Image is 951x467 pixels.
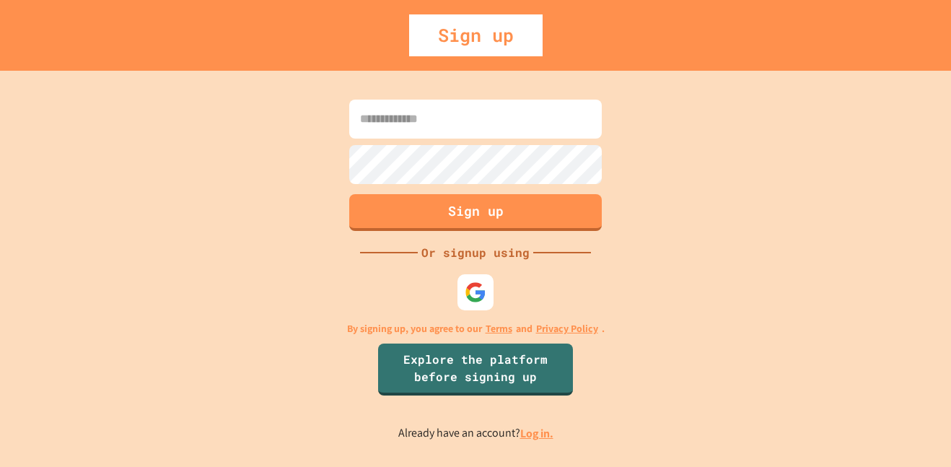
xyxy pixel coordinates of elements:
[349,194,602,231] button: Sign up
[347,321,605,336] p: By signing up, you agree to our and .
[536,321,598,336] a: Privacy Policy
[465,281,486,303] img: google-icon.svg
[398,424,553,442] p: Already have an account?
[418,244,533,261] div: Or signup using
[378,344,573,396] a: Explore the platform before signing up
[486,321,512,336] a: Terms
[409,14,543,56] div: Sign up
[520,426,553,441] a: Log in.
